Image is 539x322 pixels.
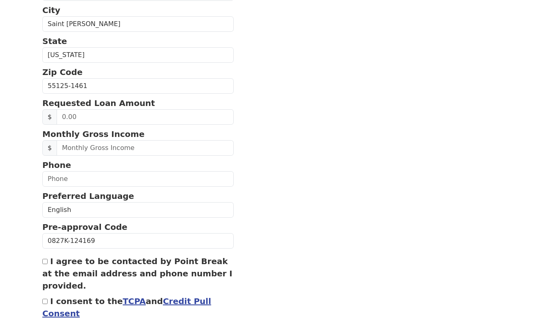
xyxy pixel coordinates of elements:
[42,128,234,140] p: Monthly Gross Income
[42,256,232,291] label: I agree to be contacted by Point Break at the email address and phone number I provided.
[42,5,60,15] strong: City
[42,140,57,156] span: $
[42,191,134,201] strong: Preferred Language
[42,78,234,94] input: Zip Code
[123,296,146,306] a: TCPA
[42,67,83,77] strong: Zip Code
[42,233,234,249] input: Pre-approval Code
[42,171,234,187] input: Phone
[42,16,234,32] input: City
[57,140,234,156] input: Monthly Gross Income
[42,36,67,46] strong: State
[42,109,57,125] span: $
[57,109,234,125] input: 0.00
[42,98,155,108] strong: Requested Loan Amount
[42,296,211,318] label: I consent to the and
[42,160,71,170] strong: Phone
[42,222,127,232] strong: Pre-approval Code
